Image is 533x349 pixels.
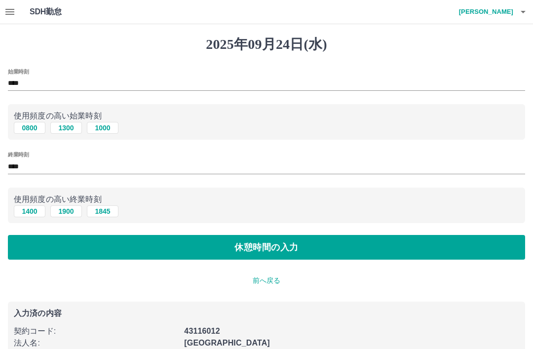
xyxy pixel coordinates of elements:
[14,194,519,205] p: 使用頻度の高い終業時刻
[87,205,118,217] button: 1845
[8,68,29,75] label: 始業時刻
[14,337,178,349] p: 法人名 :
[14,110,519,122] p: 使用頻度の高い始業時刻
[8,275,525,286] p: 前へ戻る
[8,36,525,53] h1: 2025年09月24日(水)
[184,327,220,335] b: 43116012
[184,339,270,347] b: [GEOGRAPHIC_DATA]
[50,205,82,217] button: 1900
[14,205,45,217] button: 1400
[14,122,45,134] button: 0800
[14,325,178,337] p: 契約コード :
[8,235,525,260] button: 休憩時間の入力
[14,310,519,317] p: 入力済の内容
[50,122,82,134] button: 1300
[8,151,29,158] label: 終業時刻
[87,122,118,134] button: 1000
